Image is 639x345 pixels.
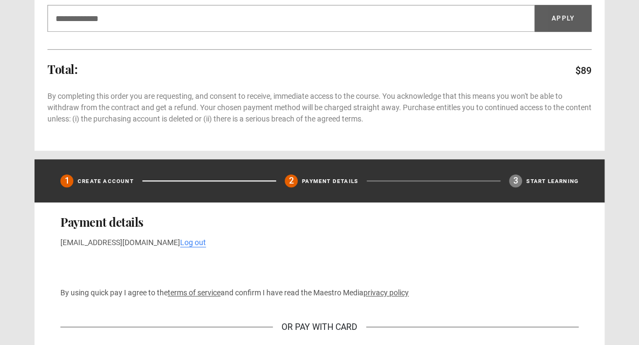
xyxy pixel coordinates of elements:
p: By completing this order you are requesting, and consent to receive, immediate access to the cour... [47,91,592,125]
a: terms of service [168,288,221,297]
div: 1 [60,174,73,187]
p: Start learning [526,177,579,185]
h2: Payment details [60,215,579,228]
iframe: Secure payment button frame [60,257,579,279]
p: Create Account [78,177,134,185]
p: [EMAIL_ADDRESS][DOMAIN_NAME] [60,237,579,248]
div: 2 [285,174,298,187]
button: Apply [534,5,592,32]
p: Payment details [302,177,358,185]
p: By using quick pay I agree to the and confirm I have read the Maestro Media [60,287,579,299]
a: privacy policy [363,288,409,297]
h2: Total: [47,63,77,76]
p: $89 [575,63,592,78]
div: 3 [509,174,522,187]
a: Log out [180,238,206,247]
div: Or Pay With Card [273,321,366,334]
